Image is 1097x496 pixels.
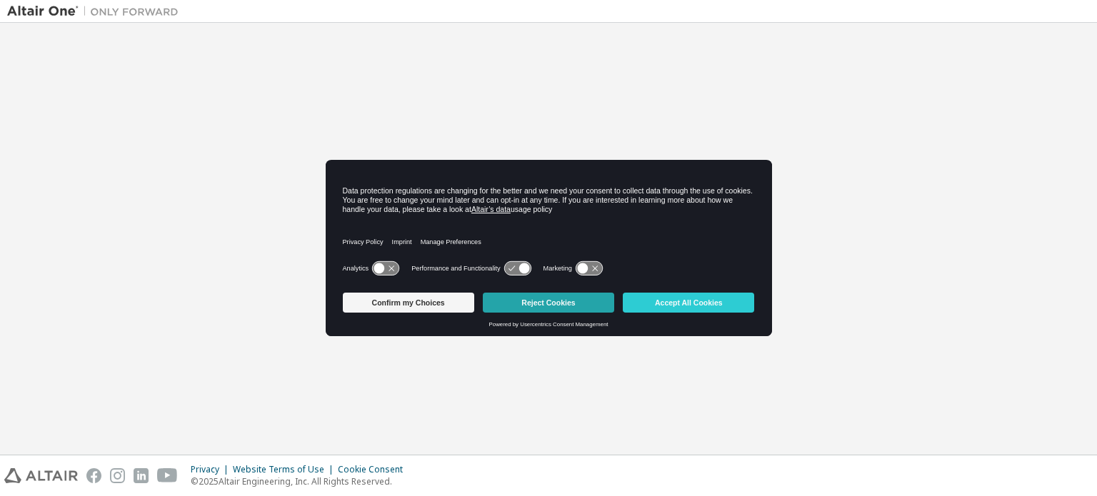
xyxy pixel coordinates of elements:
[338,464,411,475] div: Cookie Consent
[4,468,78,483] img: altair_logo.svg
[110,468,125,483] img: instagram.svg
[86,468,101,483] img: facebook.svg
[191,464,233,475] div: Privacy
[134,468,149,483] img: linkedin.svg
[7,4,186,19] img: Altair One
[191,475,411,487] p: © 2025 Altair Engineering, Inc. All Rights Reserved.
[233,464,338,475] div: Website Terms of Use
[157,468,178,483] img: youtube.svg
